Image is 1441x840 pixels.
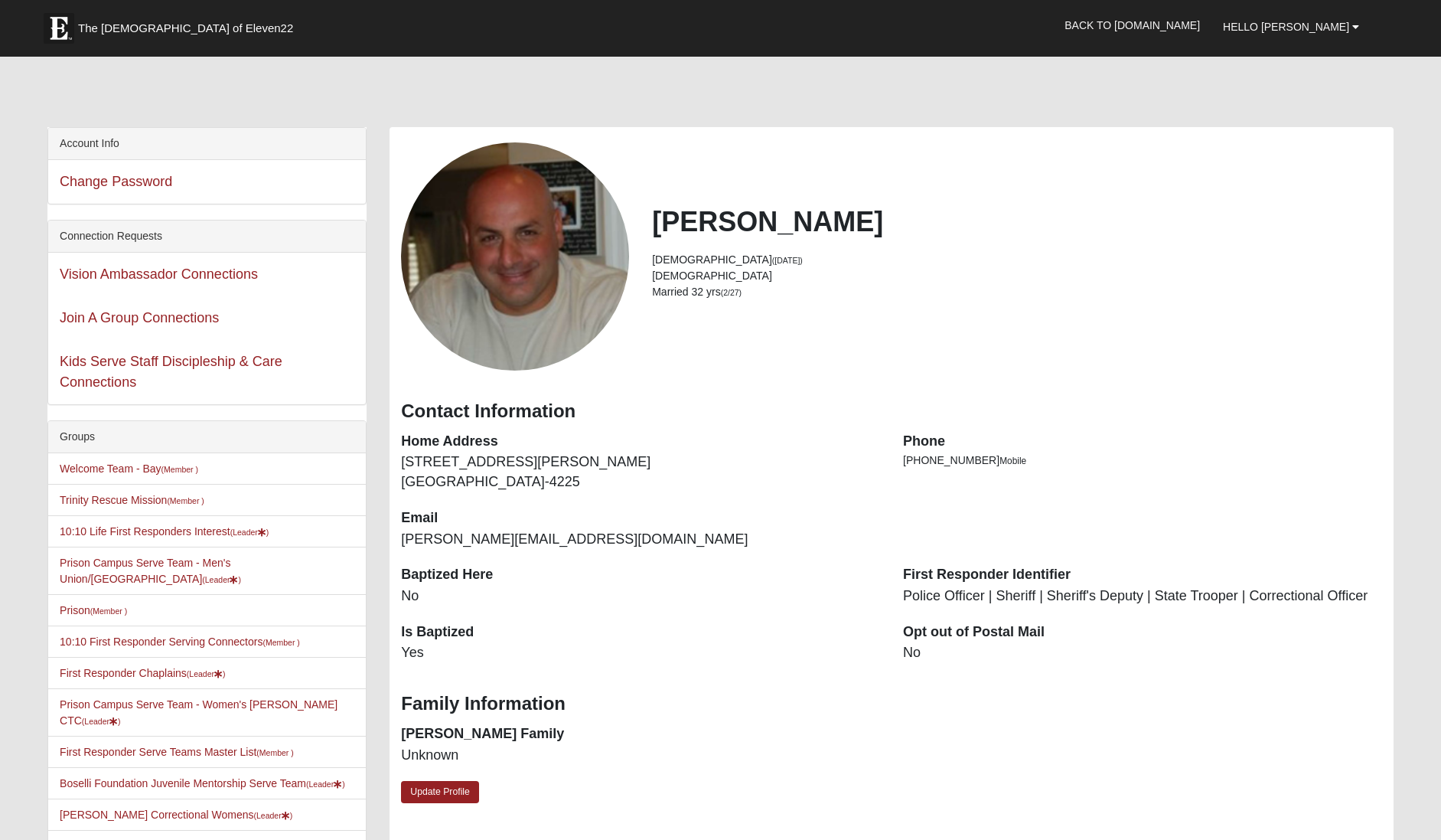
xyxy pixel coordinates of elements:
[401,724,880,744] dt: [PERSON_NAME] Family
[60,604,127,616] a: Prison(Member )
[60,310,219,325] a: Join A Group Connections
[60,525,269,538] a: 10:10 Life First Responders Interest(Leader)
[903,453,1382,469] li: [PHONE_NUMBER]
[60,777,345,789] a: Boselli Foundation Juvenile Mentorship Serve Team(Leader)
[60,354,282,390] a: Kids Serve Staff Discipleship & Care Connections
[60,698,337,727] a: Prison Campus Serve Team - Women's [PERSON_NAME] CTC(Leader)
[167,496,204,505] small: (Member )
[60,636,300,648] a: 10:10 First Responder Serving Connectors(Member )
[60,174,172,189] a: Change Password
[401,746,880,766] dd: Unknown
[903,432,1382,452] dt: Phone
[401,623,880,642] dt: Is Baptized
[1223,21,1349,33] span: Hello [PERSON_NAME]
[401,587,880,606] dd: No
[401,781,479,803] a: Update Profile
[262,638,299,647] small: (Member )
[903,643,1382,663] dd: No
[187,669,226,678] small: (Leader )
[256,748,293,757] small: (Member )
[903,565,1382,585] dt: First Responder Identifier
[401,400,1382,423] h3: Contact Information
[48,128,366,160] div: Account Info
[401,248,629,263] a: View Fullsize Photo
[401,453,880,492] dd: [STREET_ADDRESS][PERSON_NAME] [GEOGRAPHIC_DATA]-4225
[253,811,292,820] small: (Leader )
[999,456,1026,466] span: Mobile
[1053,6,1211,44] a: Back to [DOMAIN_NAME]
[60,557,241,585] a: Prison Campus Serve Team - Men's Union/[GEOGRAPHIC_DATA](Leader)
[82,717,121,726] small: (Leader )
[401,508,880,528] dt: Email
[652,284,1382,300] li: Married 32 yrs
[48,221,366,253] div: Connection Requests
[306,780,345,789] small: (Leader )
[401,643,880,663] dd: Yes
[772,256,803,265] small: ([DATE])
[78,21,293,36] span: The [DEMOGRAPHIC_DATA] of Eleven22
[401,693,1382,715] h3: Family Information
[60,746,294,758] a: First Responder Serve Teams Master List(Member )
[903,623,1382,642] dt: Opt out of Postal Mail
[401,432,880,452] dt: Home Address
[401,565,880,585] dt: Baptized Here
[44,13,74,44] img: Eleven22 logo
[652,268,1382,284] li: [DEMOGRAPHIC_DATA]
[903,587,1382,606] dd: Police Officer | Sheriff | Sheriff's Deputy | State Trooper | Correctional Officer
[48,421,366,453] div: Groups
[1211,8,1371,46] a: Hello [PERSON_NAME]
[36,5,342,44] a: The [DEMOGRAPHIC_DATA] of Eleven22
[90,606,127,616] small: (Member )
[652,205,1382,238] h2: [PERSON_NAME]
[202,575,241,584] small: (Leader )
[60,266,258,282] a: Vision Ambassador Connections
[60,462,198,475] a: Welcome Team - Bay(Member )
[161,465,198,474] small: (Member )
[230,528,269,537] small: (Leader )
[652,252,1382,268] li: [DEMOGRAPHIC_DATA]
[60,494,204,506] a: Trinity Rescue Mission(Member )
[60,809,292,821] a: [PERSON_NAME] Correctional Womens(Leader)
[60,667,225,679] a: First Responder Chaplains(Leader)
[401,530,880,550] dd: [PERSON_NAME][EMAIL_ADDRESS][DOMAIN_NAME]
[721,288,742,297] small: (2/27)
